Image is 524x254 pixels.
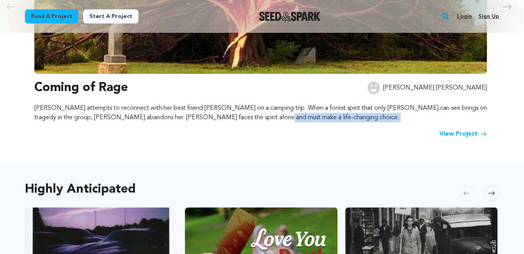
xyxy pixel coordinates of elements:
a: Login [457,10,472,23]
p: [PERSON_NAME] [PERSON_NAME] [383,83,487,93]
a: Start a project [83,9,139,23]
img: user.png [368,82,380,94]
a: Seed&Spark Homepage [259,12,320,21]
h3: Coming of Rage [34,79,128,97]
img: Seed&Spark Logo Dark Mode [259,12,320,21]
h2: Highly Anticipated [25,184,136,195]
a: Sign up [478,10,499,23]
a: Fund a project [25,9,78,23]
p: [PERSON_NAME] attempts to reconnect with her best friend [PERSON_NAME] on a camping trip. When a ... [34,104,487,122]
a: View Project [439,129,487,139]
